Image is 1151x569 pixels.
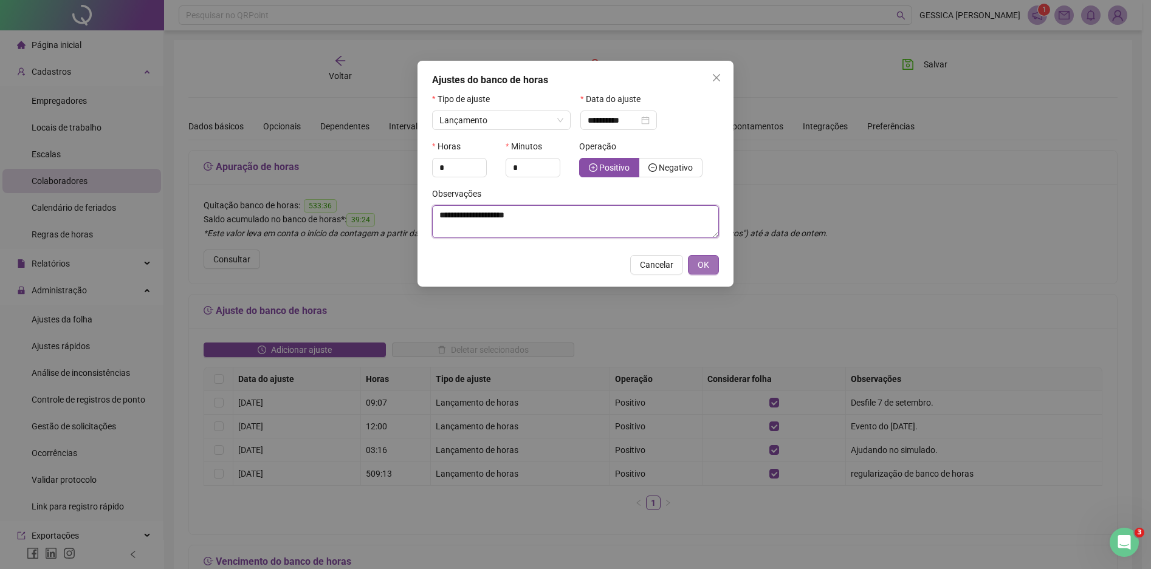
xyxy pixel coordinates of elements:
[580,92,648,106] label: Data do ajuste
[659,163,693,172] span: Negativo
[589,163,597,172] span: plus-circle
[579,140,624,153] label: Operação
[630,255,683,274] button: Cancelar
[707,68,726,87] button: Close
[698,258,709,271] span: OK
[506,140,550,153] label: Minutos
[688,255,719,274] button: OK
[648,163,657,172] span: minus-circle
[432,92,498,106] label: Tipo de ajuste
[439,115,487,125] span: Lançamento
[432,73,719,87] div: Ajustes do banco de horas
[432,140,469,153] label: Horas
[432,187,489,200] label: Observações
[599,163,630,172] span: Positivo
[712,73,721,83] span: close
[640,258,673,271] span: Cancelar
[1135,528,1144,537] span: 3
[1110,528,1139,557] iframe: Intercom live chat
